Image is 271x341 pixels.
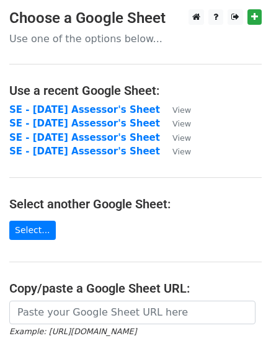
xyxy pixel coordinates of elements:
[9,301,255,324] input: Paste your Google Sheet URL here
[9,104,160,115] a: SE - [DATE] Assessor's Sheet
[160,132,191,143] a: View
[172,119,191,128] small: View
[9,83,262,98] h4: Use a recent Google Sheet:
[9,9,262,27] h3: Choose a Google Sheet
[9,32,262,45] p: Use one of the options below...
[172,133,191,143] small: View
[9,327,136,336] small: Example: [URL][DOMAIN_NAME]
[172,105,191,115] small: View
[9,132,160,143] a: SE - [DATE] Assessor's Sheet
[160,146,191,157] a: View
[9,281,262,296] h4: Copy/paste a Google Sheet URL:
[9,146,160,157] a: SE - [DATE] Assessor's Sheet
[160,118,191,129] a: View
[9,221,56,240] a: Select...
[160,104,191,115] a: View
[172,147,191,156] small: View
[9,118,160,129] a: SE - [DATE] Assessor's Sheet
[9,197,262,211] h4: Select another Google Sheet:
